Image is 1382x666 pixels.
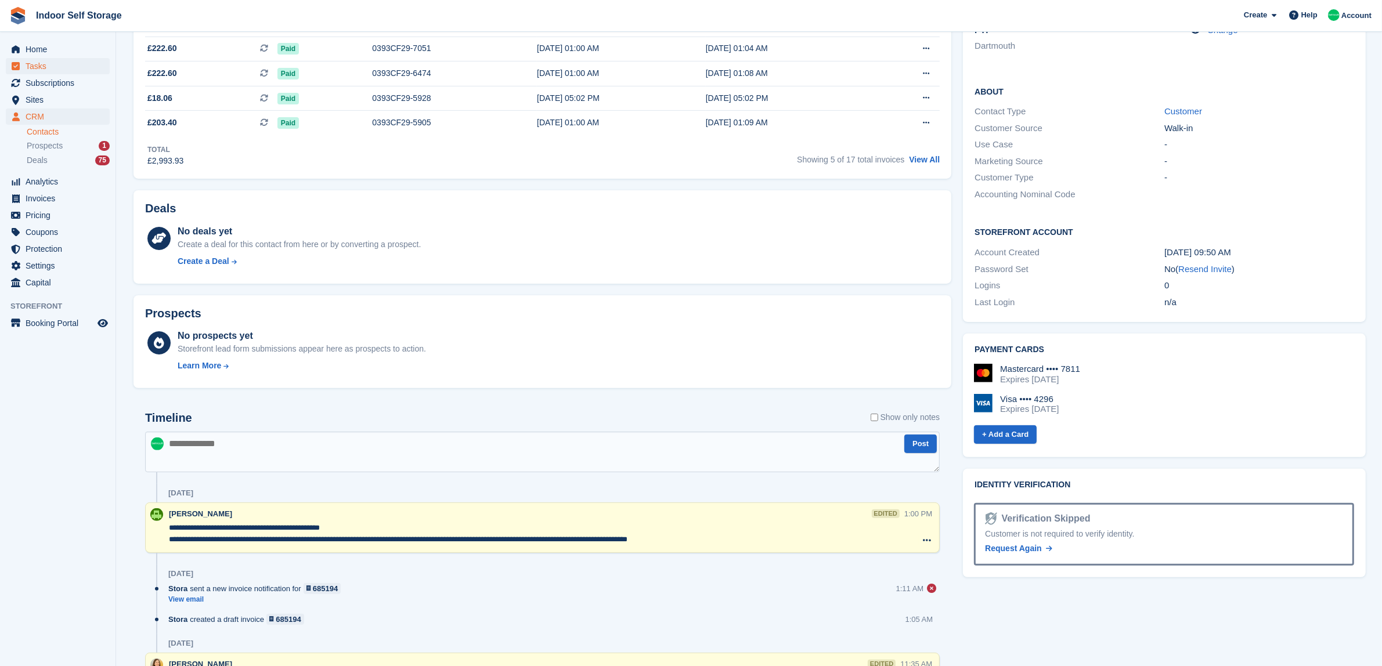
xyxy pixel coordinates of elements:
a: Deals 75 [27,154,110,166]
span: Prospects [27,140,63,151]
a: menu [6,92,110,108]
img: Mastercard Logo [974,364,993,382]
div: - [1164,171,1354,184]
div: 1 [99,141,110,151]
div: [DATE] 05:02 PM [706,92,875,104]
div: 0393CF29-5905 [372,117,537,129]
div: 1:05 AM [905,614,933,625]
span: ••••••• [1164,25,1186,35]
a: Request Again [985,542,1052,555]
div: Learn More [178,360,221,372]
a: menu [6,190,110,207]
div: No prospects yet [178,329,426,343]
a: Create a Deal [178,255,421,267]
input: Show only notes [871,411,878,424]
span: Protection [26,241,95,257]
div: 0393CF29-5928 [372,92,537,104]
div: [DATE] 01:08 AM [706,67,875,79]
label: Show only notes [871,411,940,424]
span: Paid [277,43,299,55]
div: Mastercard •••• 7811 [1000,364,1080,374]
div: Use Case [975,138,1164,151]
h2: Deals [145,202,176,215]
a: menu [6,224,110,240]
img: Visa Logo [974,394,993,412]
span: Home [26,41,95,57]
div: Last Login [975,296,1164,309]
div: Customer is not required to verify identity. [985,528,1343,540]
div: Total [147,144,183,155]
div: [DATE] 01:04 AM [706,42,875,55]
a: menu [6,274,110,291]
div: Storefront lead form submissions appear here as prospects to action. [178,343,426,355]
span: ( ) [1175,264,1235,274]
span: £222.60 [147,67,177,79]
img: Helen Wilson [150,508,163,521]
div: 75 [95,155,110,165]
h2: Timeline [145,411,192,425]
div: Customer Type [975,171,1164,184]
h2: Payment cards [975,345,1354,354]
div: 1:11 AM [896,583,924,594]
a: menu [6,58,110,74]
div: [DATE] [168,488,193,498]
a: Resend Invite [1178,264,1232,274]
div: [DATE] [168,639,193,648]
span: Booking Portal [26,315,95,331]
div: edited [872,509,900,518]
a: menu [6,258,110,274]
a: Customer [1164,106,1202,116]
img: Helen Nicholls [1328,9,1340,21]
div: [DATE] [168,569,193,578]
a: menu [6,41,110,57]
div: Accounting Nominal Code [975,188,1164,201]
div: Expires [DATE] [1000,374,1080,385]
div: No [1164,263,1354,276]
a: + Add a Card [974,425,1037,444]
a: menu [6,108,110,125]
div: Visa •••• 4296 [1000,394,1059,404]
a: menu [6,241,110,257]
span: Account [1341,10,1372,21]
a: View email [168,595,347,605]
div: £2,993.93 [147,155,183,167]
a: menu [6,315,110,331]
div: Marketing Source [975,155,1164,168]
span: Deals [27,155,48,166]
li: Dartmouth [975,39,1164,53]
span: Pricing [26,207,95,223]
a: menu [6,173,110,190]
span: Showing 5 of 17 total invoices [797,155,904,164]
div: Create a Deal [178,255,229,267]
button: Post [904,435,937,454]
div: - [1164,138,1354,151]
span: Invoices [26,190,95,207]
div: Contact Type [975,105,1164,118]
div: Account Created [975,246,1164,259]
img: Helen Nicholls [151,437,164,450]
h2: Storefront Account [975,226,1354,237]
img: Identity Verification Ready [985,512,997,525]
div: No deals yet [178,225,421,238]
div: [DATE] 01:09 AM [706,117,875,129]
span: PTI [975,25,988,35]
span: Create [1244,9,1267,21]
div: Logins [975,279,1164,292]
span: Analytics [26,173,95,190]
span: £18.06 [147,92,172,104]
a: menu [6,75,110,91]
div: 0 [1164,279,1354,292]
span: Help [1301,9,1318,21]
span: CRM [26,108,95,125]
a: Contacts [27,126,110,137]
span: Paid [277,68,299,79]
a: Learn More [178,360,426,372]
span: Storefront [10,301,116,312]
div: Expires [DATE] [1000,404,1059,414]
a: Preview store [96,316,110,330]
div: Verification Skipped [997,512,1091,526]
span: Subscriptions [26,75,95,91]
span: [PERSON_NAME] [169,509,232,518]
div: Walk-in [1164,122,1354,135]
a: menu [6,207,110,223]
